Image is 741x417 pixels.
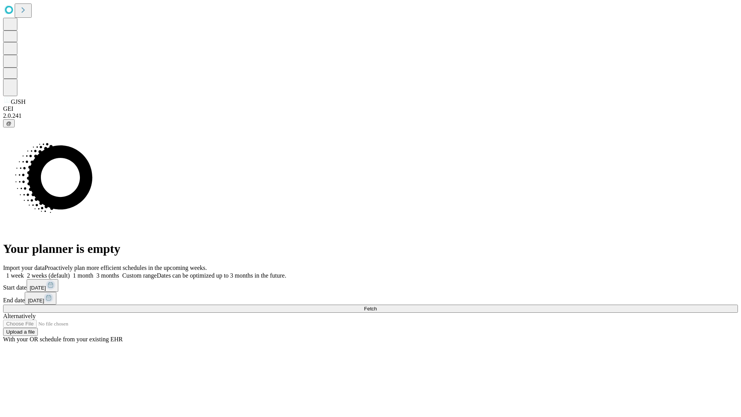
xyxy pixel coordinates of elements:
button: [DATE] [25,292,56,305]
span: Dates can be optimized up to 3 months in the future. [157,272,286,279]
button: [DATE] [27,279,58,292]
h1: Your planner is empty [3,242,738,256]
span: 1 week [6,272,24,279]
span: 2 weeks (default) [27,272,70,279]
div: Start date [3,279,738,292]
button: @ [3,119,15,127]
div: End date [3,292,738,305]
span: @ [6,120,12,126]
span: [DATE] [30,285,46,291]
span: Fetch [364,306,377,312]
div: GEI [3,105,738,112]
span: Import your data [3,264,45,271]
span: Alternatively [3,313,36,319]
span: With your OR schedule from your existing EHR [3,336,123,342]
span: Proactively plan more efficient schedules in the upcoming weeks. [45,264,207,271]
span: Custom range [122,272,157,279]
button: Upload a file [3,328,38,336]
span: 1 month [73,272,93,279]
div: 2.0.241 [3,112,738,119]
button: Fetch [3,305,738,313]
span: GJSH [11,98,25,105]
span: 3 months [96,272,119,279]
span: [DATE] [28,298,44,303]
